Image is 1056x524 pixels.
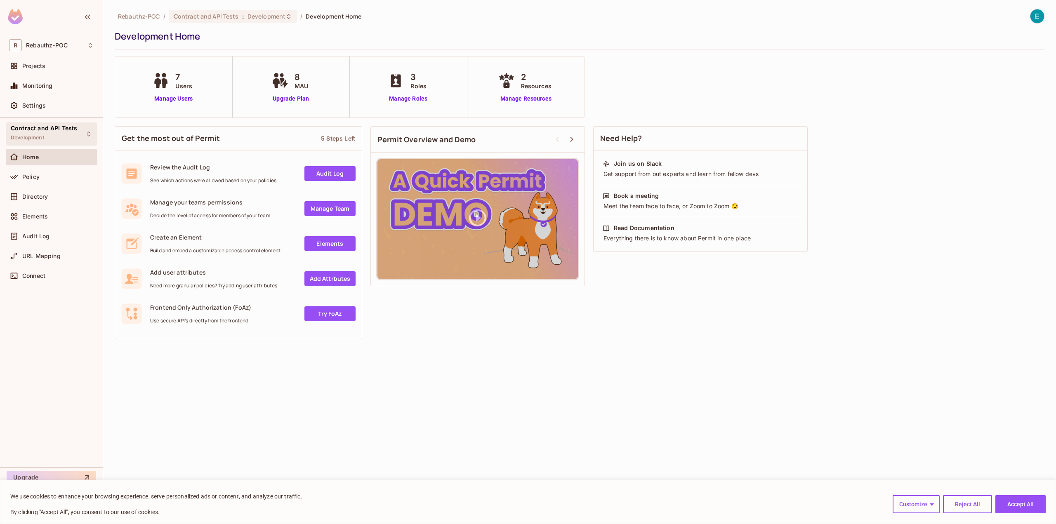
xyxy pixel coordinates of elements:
[304,306,356,321] a: Try FoAz
[22,213,48,220] span: Elements
[521,71,552,83] span: 2
[304,271,356,286] a: Add Attrbutes
[304,166,356,181] a: Audit Log
[150,268,277,276] span: Add user attributes
[1030,9,1044,23] img: Erik Mesropyan
[603,234,798,242] div: Everything there is to know about Permit in one place
[118,12,160,20] span: the active workspace
[10,507,302,517] p: By clicking "Accept All", you consent to our use of cookies.
[521,82,552,90] span: Resources
[295,82,308,90] span: MAU
[11,134,44,141] span: Development
[247,12,285,20] span: Development
[22,253,61,259] span: URL Mapping
[22,193,48,200] span: Directory
[8,9,23,24] img: SReyMgAAAABJRU5ErkJggg==
[150,198,270,206] span: Manage your teams permissions
[11,125,77,132] span: Contract and API Tests
[150,247,280,254] span: Build and embed a customizable access control element
[163,12,165,20] li: /
[9,39,22,51] span: R
[995,495,1046,513] button: Accept All
[22,82,53,89] span: Monitoring
[295,71,308,83] span: 8
[150,177,276,184] span: See which actions were allowed based on your policies
[150,282,277,289] span: Need more granular policies? Try adding user attributes
[7,471,96,484] button: Upgrade
[150,317,251,324] span: Use secure API's directly from the frontend
[600,133,642,143] span: Need Help?
[122,133,220,143] span: Get the most out of Permit
[304,236,356,251] a: Elements
[304,201,356,216] a: Manage Team
[386,94,431,103] a: Manage Roles
[410,82,427,90] span: Roles
[22,174,40,180] span: Policy
[614,160,662,168] div: Join us on Slack
[174,12,239,20] span: Contract and API Tests
[175,71,192,83] span: 7
[26,42,68,49] span: Workspace: Rebauthz-POC
[22,63,45,69] span: Projects
[614,192,659,200] div: Book a meeting
[150,163,276,171] span: Review the Audit Log
[150,233,280,241] span: Create an Element
[175,82,192,90] span: Users
[321,134,355,142] div: 5 Steps Left
[410,71,427,83] span: 3
[150,303,251,311] span: Frontend Only Authorization (FoAz)
[22,233,49,240] span: Audit Log
[151,94,196,103] a: Manage Users
[10,491,302,501] p: We use cookies to enhance your browsing experience, serve personalized ads or content, and analyz...
[22,102,46,109] span: Settings
[115,30,1040,42] div: Development Home
[377,134,476,145] span: Permit Overview and Demo
[22,154,39,160] span: Home
[614,224,674,232] div: Read Documentation
[603,170,798,178] div: Get support from out experts and learn from fellow devs
[306,12,361,20] span: Development Home
[270,94,312,103] a: Upgrade Plan
[496,94,556,103] a: Manage Resources
[300,12,302,20] li: /
[893,495,940,513] button: Customize
[150,212,270,219] span: Decide the level of access for members of your team
[603,202,798,210] div: Meet the team face to face, or Zoom to Zoom 😉
[242,13,245,20] span: :
[22,273,45,279] span: Connect
[943,495,992,513] button: Reject All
